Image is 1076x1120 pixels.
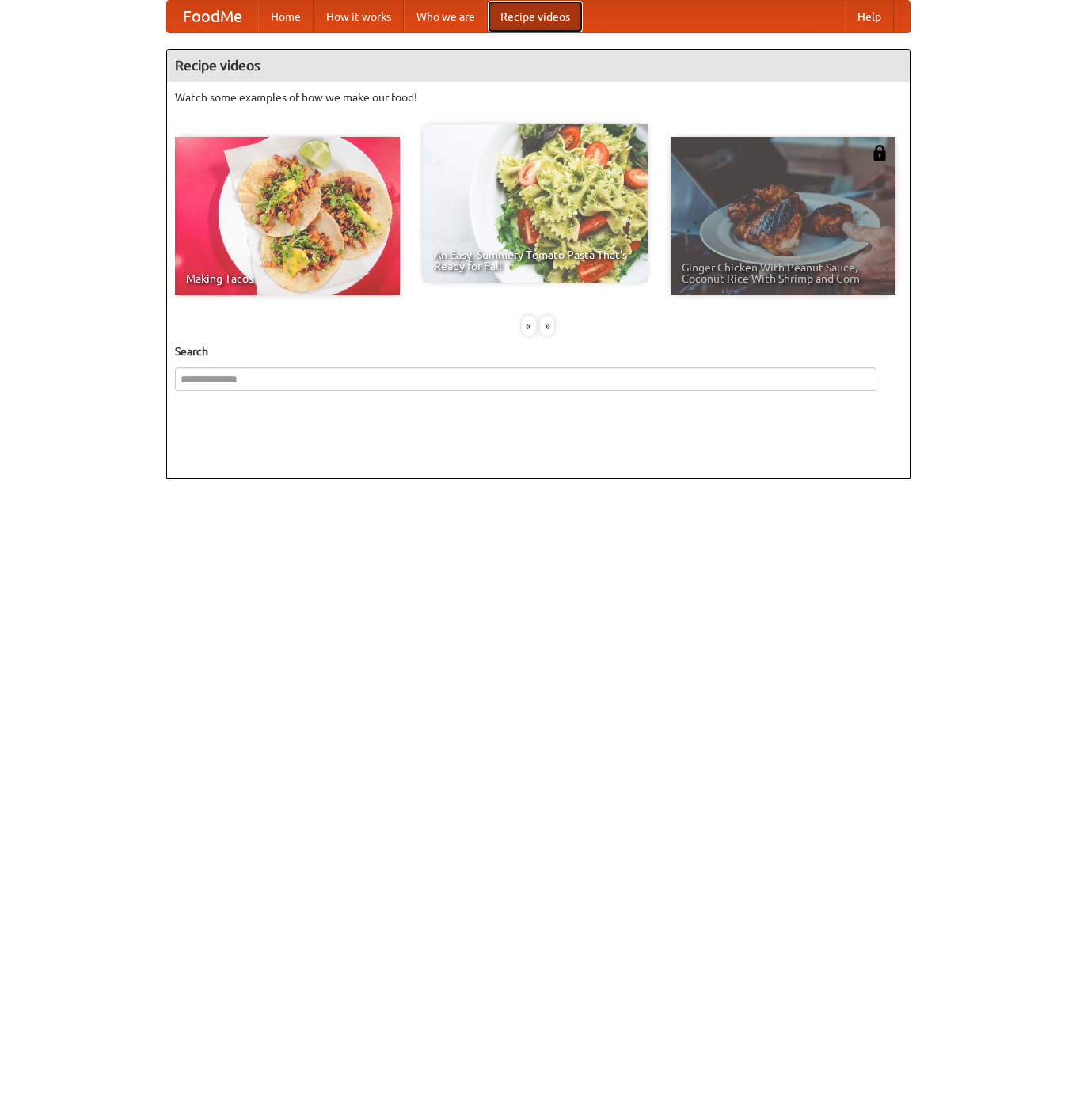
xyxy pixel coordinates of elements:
p: Watch some examples of how we make our food! [175,89,902,105]
a: How it works [314,1,404,32]
a: Home [258,1,314,32]
h4: Recipe videos [167,50,910,82]
span: Making Tacos [186,273,389,284]
a: Recipe videos [488,1,583,32]
div: » [540,316,554,336]
a: Who we are [404,1,488,32]
div: « [522,316,536,336]
a: Making Tacos [175,137,400,295]
span: An Easy, Summery Tomato Pasta That's Ready for Fall [434,249,637,271]
a: FoodMe [167,1,258,32]
a: Help [845,1,894,32]
img: 483408.png [872,145,888,161]
h5: Search [175,344,902,359]
a: An Easy, Summery Tomato Pasta That's Ready for Fall [423,124,648,283]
